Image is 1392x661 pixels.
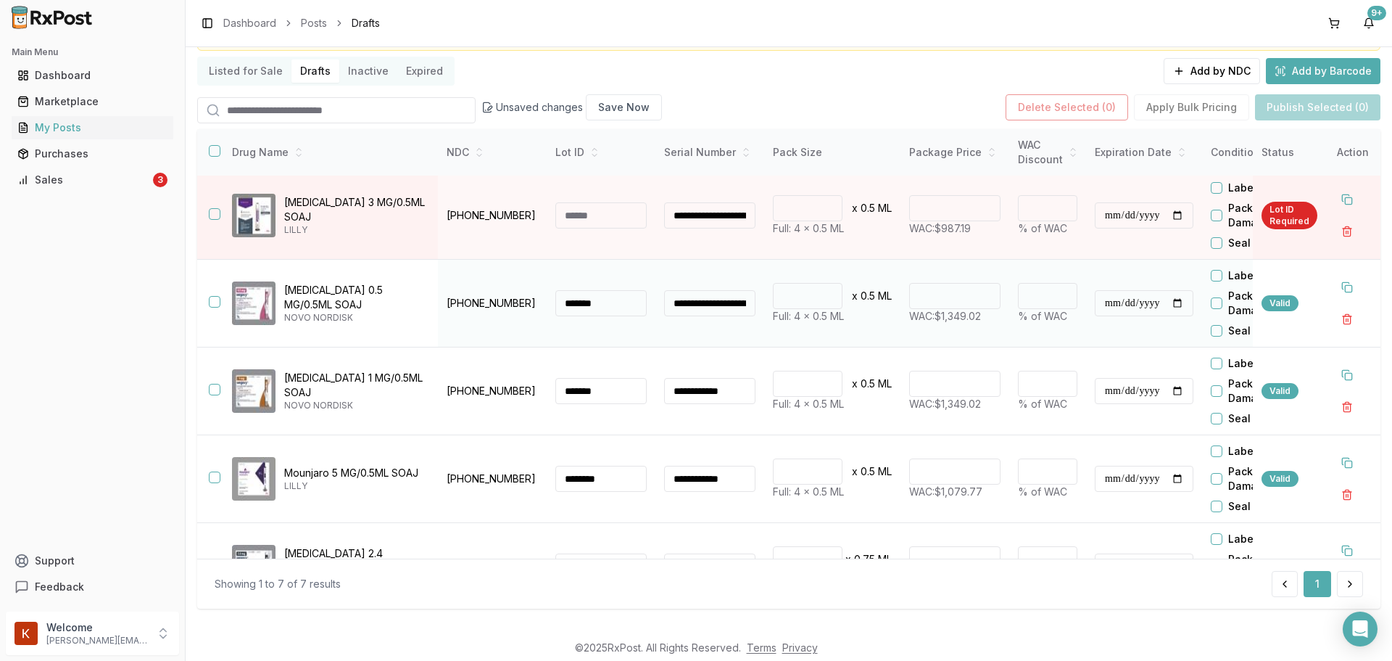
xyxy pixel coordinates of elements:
button: Support [6,548,179,574]
button: Listed for Sale [200,59,291,83]
div: My Posts [17,120,167,135]
label: Seal Broken [1228,499,1289,514]
button: Marketplace [6,90,179,113]
p: [MEDICAL_DATA] 0.5 MG/0.5ML SOAJ [284,283,426,312]
p: 0.5 [861,377,875,391]
label: Label Residue [1228,532,1301,546]
p: x [852,464,858,479]
span: Drafts [352,16,380,30]
span: Feedback [35,580,84,594]
label: Label Residue [1228,356,1301,371]
p: 0.5 [861,201,875,215]
a: Marketplace [12,89,173,115]
span: % of WAC [1018,222,1067,234]
img: Wegovy 2.4 MG/0.75ML SOAJ [232,545,275,588]
label: Package Damaged [1228,464,1311,493]
button: 1 [1304,571,1331,597]
img: Mounjaro 5 MG/0.5ML SOAJ [232,457,275,501]
div: Package Price [909,145,1000,160]
th: Condition [1202,129,1311,176]
div: Marketplace [17,94,167,109]
div: Sales [17,173,150,187]
a: My Posts [12,115,173,141]
button: Duplicate [1334,274,1360,300]
div: Valid [1261,559,1298,575]
div: Lot ID [555,145,647,160]
p: ML [878,464,892,479]
img: Wegovy 1 MG/0.5ML SOAJ [232,369,275,413]
span: Full: 4 x 0.5 ML [773,485,844,498]
div: Valid [1261,383,1298,399]
p: x [852,201,858,215]
span: Full: 4 x 0.5 ML [773,222,844,234]
span: WAC: $1,349.02 [909,310,981,322]
p: LILLY [284,224,426,236]
button: Save Now [586,94,662,120]
button: Delete [1334,218,1360,245]
p: ML [878,201,892,215]
p: [PHONE_NUMBER] [447,472,538,486]
img: RxPost Logo [6,6,99,29]
a: Dashboard [12,62,173,89]
div: Showing 1 to 7 of 7 results [215,577,341,591]
button: Purchases [6,142,179,165]
div: Unsaved changes [481,94,662,120]
p: [MEDICAL_DATA] 2.4 MG/0.75ML SOAJ [284,546,426,575]
button: My Posts [6,116,179,139]
label: Package Damaged [1228,201,1311,230]
button: Dashboard [6,64,179,87]
p: [PHONE_NUMBER] [447,208,538,223]
th: Status [1253,129,1326,176]
a: Posts [301,16,327,30]
div: Valid [1261,471,1298,487]
a: Privacy [782,641,818,654]
p: LILLY [284,480,426,492]
span: WAC: $987.19 [909,222,971,234]
button: Duplicate [1334,450,1360,476]
button: Add by Barcode [1266,58,1380,84]
p: [PHONE_NUMBER] [447,296,538,311]
nav: breadcrumb [223,16,380,30]
p: [PHONE_NUMBER] [447,384,538,398]
img: User avatar [14,622,38,645]
span: % of WAC [1018,398,1067,410]
span: WAC: $1,349.02 [909,398,981,410]
div: 9+ [1367,6,1386,20]
p: Welcome [46,620,147,635]
p: ML [878,289,892,303]
span: WAC: $1,079.77 [909,485,982,498]
button: Delete [1334,482,1360,508]
a: Terms [747,641,776,654]
p: [PERSON_NAME][EMAIL_ADDRESS][DOMAIN_NAME] [46,635,147,646]
div: NDC [447,145,538,160]
label: Seal Broken [1228,324,1289,338]
th: Action [1325,129,1380,176]
button: Feedback [6,574,179,600]
div: 3 [153,173,167,187]
p: ML [878,552,892,567]
div: Serial Number [664,145,755,160]
span: Full: 4 x 0.5 ML [773,398,844,410]
button: Add by NDC [1164,58,1260,84]
img: Trulicity 3 MG/0.5ML SOAJ [232,194,275,237]
p: NOVO NORDISK [284,400,426,411]
div: Purchases [17,147,167,161]
button: Duplicate [1334,362,1360,388]
div: Lot ID Required [1261,202,1317,229]
p: 0.5 [861,464,875,479]
label: Label Residue [1228,444,1301,459]
label: Package Damaged [1228,377,1311,406]
span: % of WAC [1018,310,1067,322]
div: Expiration Date [1095,145,1193,160]
p: [MEDICAL_DATA] 3 MG/0.5ML SOAJ [284,195,426,224]
div: Open Intercom Messenger [1343,612,1377,646]
button: Expired [397,59,452,83]
p: x [845,552,851,567]
span: Full: 4 x 0.5 ML [773,310,844,322]
div: WAC Discount [1018,138,1077,167]
a: Sales3 [12,167,173,193]
p: 0.5 [861,289,875,303]
span: % of WAC [1018,485,1067,498]
button: Duplicate [1334,186,1360,213]
button: Duplicate [1334,538,1360,564]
